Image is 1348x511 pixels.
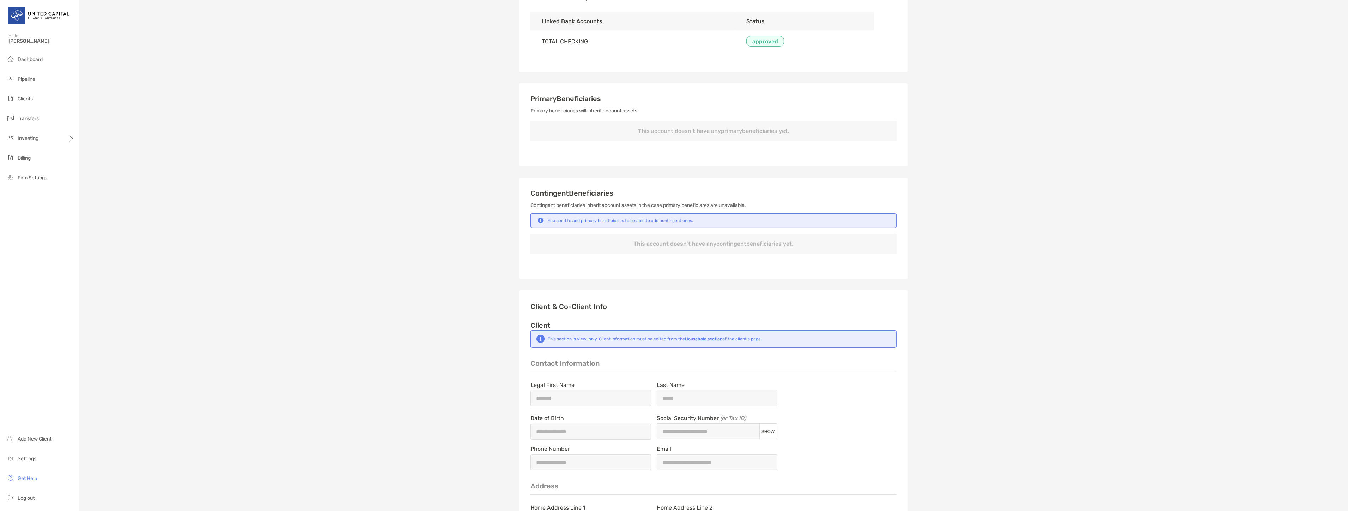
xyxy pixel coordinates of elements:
[6,474,15,482] img: get-help icon
[720,415,746,421] i: (or Tax ID)
[761,429,775,434] span: SHOW
[6,94,15,103] img: clients icon
[6,114,15,122] img: transfers icon
[530,30,735,52] td: TOTAL CHECKING
[657,505,712,511] label: Home Address Line 2
[657,460,777,466] input: Email
[18,116,39,122] span: Transfers
[530,121,897,141] p: This account doesn’t have any primary beneficiaries yet.
[657,415,777,421] span: Social Security Number
[6,173,15,181] img: firm-settings icon
[530,189,613,197] span: Contingent Beneficiaries
[530,482,897,495] p: Address
[18,76,35,82] span: Pipeline
[548,337,762,341] div: This section is view-only. Client information must be edited from the of the client's page.
[18,436,51,442] span: Add New Client
[536,218,545,223] img: Notification icon
[685,337,722,341] b: Household section
[530,445,651,452] span: Phone Number
[18,135,38,141] span: Investing
[531,429,651,435] input: Date of Birth
[18,495,35,501] span: Log out
[18,175,47,181] span: Firm Settings
[6,153,15,162] img: billing icon
[536,335,545,343] img: Notification icon
[530,12,735,30] th: Linked Bank Accounts
[18,456,36,462] span: Settings
[530,505,585,511] label: Home Address Line 1
[8,38,74,44] span: [PERSON_NAME]!
[6,454,15,462] img: settings icon
[6,74,15,83] img: pipeline icon
[531,460,651,466] input: Phone Number
[548,218,693,223] div: You need to add primary beneficiaries to be able to add contingent ones.
[530,415,651,421] span: Date of Birth
[657,429,759,435] input: Social Security Number (or Tax ID)SHOW
[657,382,685,388] label: Last Name
[6,434,15,443] img: add_new_client icon
[6,55,15,63] img: dashboard icon
[657,445,777,452] span: Email
[759,429,777,435] button: Social Security Number (or Tax ID)
[18,475,37,481] span: Get Help
[18,96,33,102] span: Clients
[530,94,601,103] span: Primary Beneficiaries
[530,320,897,330] h5: Client
[735,12,874,30] th: Status
[18,155,31,161] span: Billing
[752,37,778,46] p: approved
[530,302,897,312] h5: Client & Co-Client Info
[530,359,897,372] p: Contact Information
[530,106,897,115] p: Primary beneficiaries will inherit account assets.
[530,201,897,210] p: Contingent beneficiaries inherit account assets in the case primary beneficiares are unavailable.
[530,234,897,254] p: This account doesn’t have any contingent beneficiaries yet.
[18,56,43,62] span: Dashboard
[530,382,575,388] label: Legal First Name
[6,134,15,142] img: investing icon
[6,493,15,502] img: logout icon
[8,3,70,28] img: United Capital Logo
